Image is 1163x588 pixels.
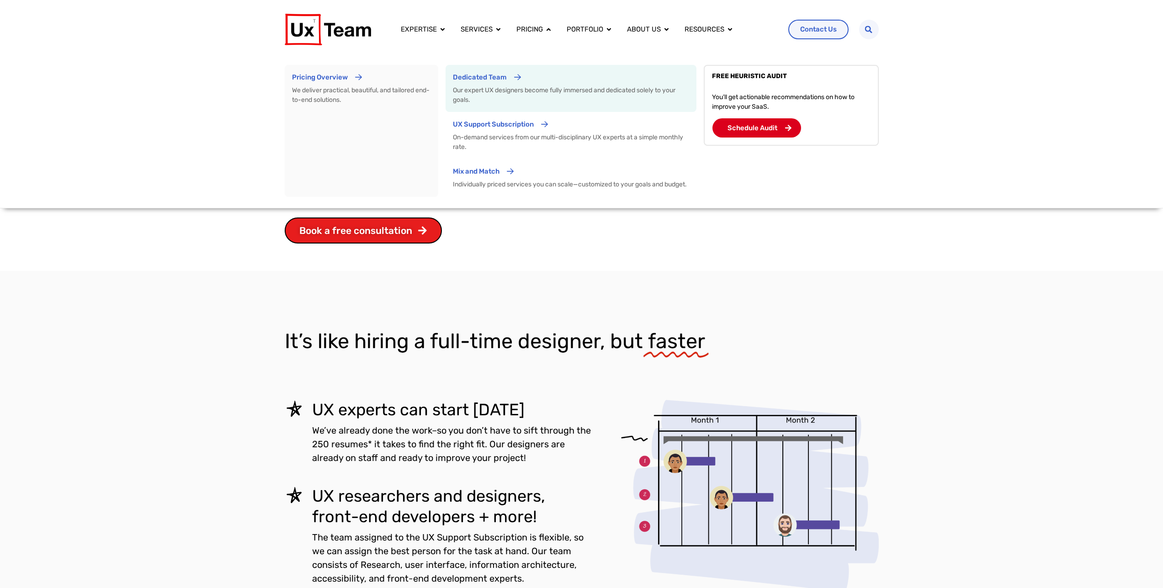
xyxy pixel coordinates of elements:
a: FREE HEURISTIC AUDIT You’ll get actionable recommendations on how to improve your SaaS. Schedule ... [704,65,879,146]
a: Mix and Match Individually priced services you can scale—customized to your goals and budget. [446,159,696,196]
a: About us [627,24,661,35]
iframe: Chat Widget [1117,544,1163,588]
p: Pricing Overview [292,72,348,83]
a: Pricing [516,24,543,35]
nav: Menu [393,21,781,38]
span: Last Name [180,0,212,8]
a: UX Support Subscription On-demand services from our multi-disciplinary UX experts at a simple mon... [446,112,696,159]
span: Book a free consultation [299,226,412,235]
span: UX researchers and designers, front-end developers + more! [312,486,545,526]
p: We deliver practical, beautiful, and tailored end-to-end solutions. [292,85,431,105]
span: It’s like hiring a full-time designer, but [285,329,643,353]
a: Dedicated Team Our expert UX designers become fully immersed and dedicated solely to your goals. [446,65,696,112]
a: Contact Us [788,20,849,39]
a: Book a free consultation [285,217,442,244]
div: Search [859,20,879,39]
a: Resources [685,24,724,35]
span: Subscribe to UX Team newsletter. [11,127,356,135]
p: FREE HEURISTIC AUDIT [712,73,871,79]
a: Portfolio [567,24,603,35]
div: Menu Toggle [393,21,781,38]
span: Contact Us [800,26,837,33]
p: The team assigned to the UX Support Subscription is flexible, so we can assign the best person fo... [312,530,594,585]
p: UX Support Subscription [453,119,534,130]
p: Dedicated Team [453,72,507,83]
p: You’ll get actionable recommendations on how to improve your SaaS. [712,92,871,111]
p: Individually priced services you can scale—customized to your goals and budget. [453,180,689,189]
a: Services [461,24,493,35]
p: Schedule Audit [728,123,777,133]
img: UX Team Logo [285,14,371,45]
span: UX experts can start [DATE] [312,400,525,419]
p: Mix and Match [453,166,499,177]
p: Our expert UX designers become fully immersed and dedicated solely to your goals. [453,85,689,105]
input: Subscribe to UX Team newsletter. [2,128,8,134]
p: On-demand services from our multi-disciplinary UX experts at a simple monthly rate. [453,132,689,152]
a: Pricing Overview We deliver practical, beautiful, and tailored end-to-end solutions. [285,65,439,197]
p: We’ve already done the work–so you don’t have to sift through the 250 resumes* it takes to find t... [312,424,594,465]
span: faster [648,329,705,353]
a: Expertise [401,24,437,35]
